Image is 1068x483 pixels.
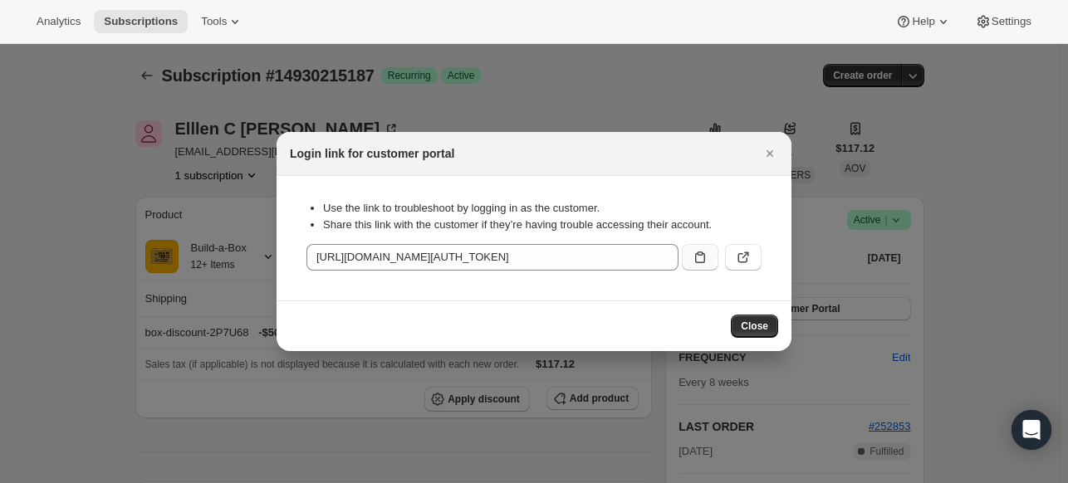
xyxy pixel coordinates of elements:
[731,315,778,338] button: Close
[104,15,178,28] span: Subscriptions
[37,15,81,28] span: Analytics
[201,15,227,28] span: Tools
[323,200,762,217] li: Use the link to troubleshoot by logging in as the customer.
[992,15,1031,28] span: Settings
[965,10,1041,33] button: Settings
[290,145,454,162] h2: Login link for customer portal
[191,10,253,33] button: Tools
[741,320,768,333] span: Close
[912,15,934,28] span: Help
[758,142,781,165] button: Close
[27,10,91,33] button: Analytics
[323,217,762,233] li: Share this link with the customer if they’re having trouble accessing their account.
[1012,410,1051,450] div: Open Intercom Messenger
[94,10,188,33] button: Subscriptions
[885,10,961,33] button: Help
